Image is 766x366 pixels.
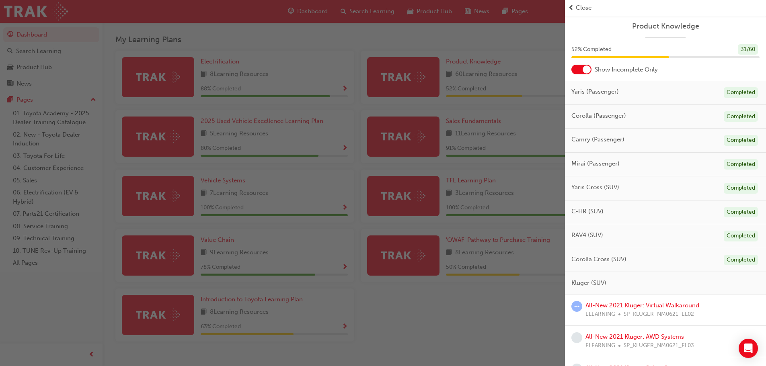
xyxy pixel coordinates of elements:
[571,111,626,121] span: Corolla (Passenger)
[739,339,758,358] div: Open Intercom Messenger
[585,302,699,309] a: All-New 2021 Kluger: Virtual Walkaround
[571,45,612,54] span: 52 % Completed
[571,207,604,216] span: C-HR (SUV)
[571,87,619,96] span: Yaris (Passenger)
[568,3,574,12] span: prev-icon
[585,333,684,340] a: All-New 2021 Kluger: AWD Systems
[576,3,591,12] span: Close
[571,183,619,192] span: Yaris Cross (SUV)
[571,22,760,31] a: Product Knowledge
[724,159,758,170] div: Completed
[724,207,758,218] div: Completed
[724,255,758,266] div: Completed
[724,87,758,98] div: Completed
[585,310,615,319] span: ELEARNING
[585,341,615,350] span: ELEARNING
[724,183,758,194] div: Completed
[624,310,694,319] span: SP_KLUGER_NM0621_EL02
[568,3,763,12] button: prev-iconClose
[571,255,626,264] span: Corolla Cross (SUV)
[724,111,758,122] div: Completed
[571,301,582,312] span: learningRecordVerb_ATTEMPT-icon
[571,332,582,343] span: learningRecordVerb_NONE-icon
[595,65,658,74] span: Show Incomplete Only
[624,341,694,350] span: SP_KLUGER_NM0621_EL03
[571,278,606,288] span: Kluger (SUV)
[738,44,758,55] div: 31 / 60
[571,135,624,144] span: Camry (Passenger)
[571,231,603,240] span: RAV4 (SUV)
[724,231,758,241] div: Completed
[724,135,758,146] div: Completed
[571,159,620,168] span: Mirai (Passenger)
